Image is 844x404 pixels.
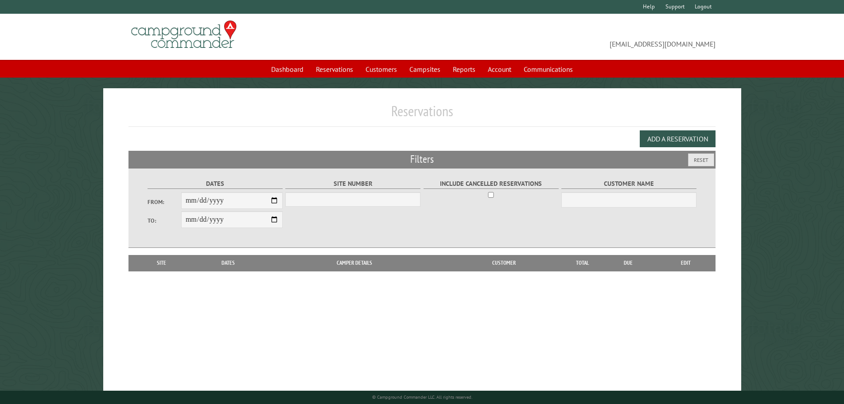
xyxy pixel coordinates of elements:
[561,179,696,189] label: Customer Name
[518,61,578,78] a: Communications
[372,394,472,400] small: © Campground Commander LLC. All rights reserved.
[404,61,446,78] a: Campsites
[656,255,716,271] th: Edit
[285,179,420,189] label: Site Number
[360,61,402,78] a: Customers
[311,61,358,78] a: Reservations
[128,102,716,127] h1: Reservations
[148,216,181,225] label: To:
[128,151,716,168] h2: Filters
[148,198,181,206] label: From:
[688,153,714,166] button: Reset
[600,255,656,271] th: Due
[424,179,559,189] label: Include Cancelled Reservations
[148,179,283,189] label: Dates
[266,61,309,78] a: Dashboard
[133,255,191,271] th: Site
[443,255,565,271] th: Customer
[482,61,517,78] a: Account
[640,130,716,147] button: Add a Reservation
[128,17,239,52] img: Campground Commander
[266,255,443,271] th: Camper Details
[422,24,716,49] span: [EMAIL_ADDRESS][DOMAIN_NAME]
[447,61,481,78] a: Reports
[191,255,266,271] th: Dates
[565,255,600,271] th: Total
